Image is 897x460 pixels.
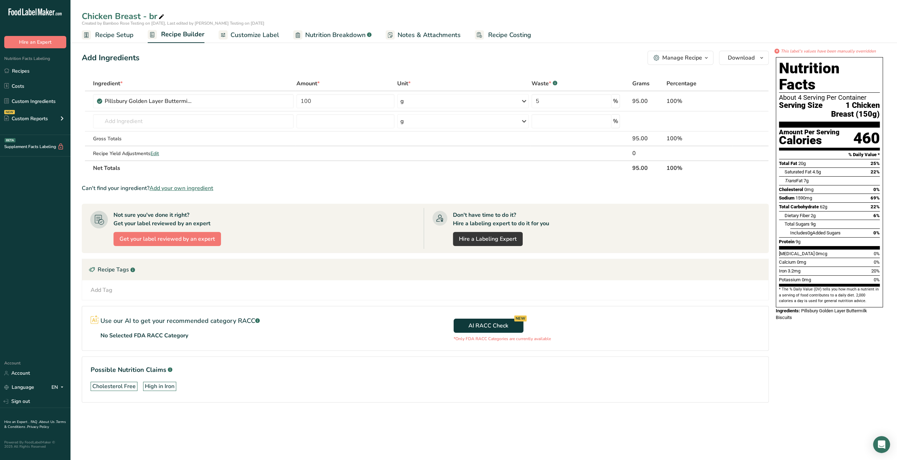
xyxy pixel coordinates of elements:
span: Percentage [666,79,696,88]
span: Recipe Setup [95,30,134,40]
span: Download [728,54,755,62]
div: Not sure you've done it right? Get your label reviewed by an expert [113,211,210,228]
span: Protein [779,239,794,244]
div: g [400,117,404,125]
button: AI RACC Check NEW [454,319,523,333]
div: Chicken Breast - br [82,10,166,23]
span: Nutrition Breakdown [305,30,365,40]
i: Trans [785,178,796,183]
span: Amount [296,79,320,88]
span: Iron [779,268,787,274]
h1: Possible Nutrition Claims [91,365,760,375]
span: 0mg [804,187,813,192]
span: Recipe Builder [161,30,204,39]
span: Edit [150,150,159,157]
span: 0mg [802,277,811,282]
div: EN [51,383,66,392]
span: 7g [804,178,809,183]
span: 22% [871,169,880,174]
span: Grams [632,79,650,88]
div: Custom Reports [4,115,48,122]
span: 1590mg [795,195,812,201]
a: Notes & Attachments [386,27,461,43]
span: [MEDICAL_DATA] [779,251,815,256]
span: 0mcg [816,251,827,256]
p: No Selected FDA RACC Category [100,331,188,340]
div: Can't find your ingredient? [82,184,769,192]
span: 0% [874,251,880,256]
div: Add Tag [91,286,112,294]
div: Manage Recipe [662,54,702,62]
span: Saturated Fat [785,169,811,174]
div: Powered By FoodLabelMaker © 2025 All Rights Reserved [4,440,66,449]
div: g [400,97,404,105]
a: Recipe Costing [475,27,531,43]
th: 95.00 [631,160,665,175]
section: * The % Daily Value (DV) tells you how much a nutrient in a serving of food contributes to a dail... [779,287,880,304]
div: Waste [532,79,557,88]
span: 4.5g [812,169,821,174]
p: *Only FDA RACC Categories are currently available [454,336,551,342]
a: Hire a Labeling Expert [453,232,523,246]
span: 3.2mg [788,268,800,274]
span: 69% [871,195,880,201]
div: About 4 Serving Per Container [779,94,880,101]
span: Created by Bamboo Rose Testing on [DATE], Last edited by [PERSON_NAME] Testing on [DATE] [82,20,264,26]
span: AI RACC Check [468,321,508,330]
span: Fat [785,178,803,183]
div: Pillsbury Golden Layer Buttermilk Biscuits, Artificial Flavor, refrigerated dough [105,97,193,105]
span: Potassium [779,277,801,282]
span: Dietary Fiber [785,213,810,218]
span: Customize Label [231,30,279,40]
span: Ingredient [93,79,123,88]
span: 2g [811,213,816,218]
a: FAQ . [31,419,39,424]
span: Get your label reviewed by an expert [119,235,215,243]
span: 20% [871,268,880,274]
span: Notes & Attachments [398,30,461,40]
section: % Daily Value * [779,151,880,159]
div: Don't have time to do it? Hire a labeling expert to do it for you [453,211,549,228]
div: 95.00 [632,97,663,105]
div: Cholesterol Free [92,382,136,391]
a: Customize Label [219,27,279,43]
span: 0mg [797,259,806,265]
span: Calcium [779,259,796,265]
th: 100% [665,160,732,175]
span: 9g [811,221,816,227]
span: 22% [871,204,880,209]
span: 0% [874,259,880,265]
a: Recipe Setup [82,27,134,43]
div: Add Ingredients [82,52,140,64]
span: Total Sugars [785,221,810,227]
a: Hire an Expert . [4,419,29,424]
div: 0 [632,149,663,158]
h1: Nutrition Facts [779,60,880,93]
div: Gross Totals [93,135,294,142]
p: Use our AI to get your recommended category RACC [100,316,260,326]
div: High in Iron [145,382,174,391]
div: 100% [666,97,731,105]
div: Amount Per Serving [779,129,840,136]
span: 6% [873,213,880,218]
span: Sodium [779,195,794,201]
span: Total Fat [779,161,797,166]
span: Serving Size [779,101,823,118]
span: 62g [820,204,827,209]
div: Calories [779,135,840,146]
div: BETA [5,138,16,142]
a: Language [4,381,34,393]
div: 95.00 [632,134,663,143]
span: 20g [798,161,806,166]
span: Pillsbury Golden Layer Buttermilk Biscuits [776,308,867,320]
a: About Us . [39,419,56,424]
a: Privacy Policy [27,424,49,429]
span: Ingredients: [776,308,800,313]
div: 100% [666,134,731,143]
input: Add Ingredient [93,114,294,128]
th: Net Totals [92,160,631,175]
a: Recipe Builder [148,26,204,43]
div: 460 [853,129,880,148]
button: Manage Recipe [647,51,713,65]
span: 1 Chicken Breast (150g) [823,101,880,118]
